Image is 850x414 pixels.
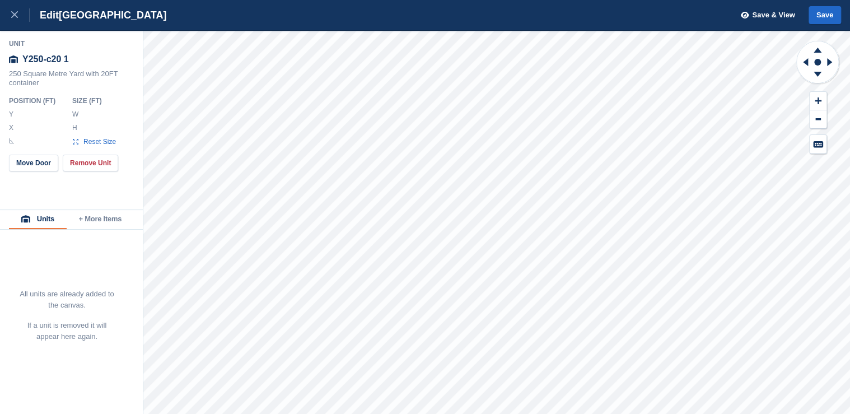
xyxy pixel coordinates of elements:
button: Units [9,210,67,229]
label: W [72,110,78,119]
label: H [72,123,78,132]
div: Y250-c20 1 [9,49,134,69]
label: X [9,123,15,132]
button: Save & View [735,6,795,25]
button: Move Door [9,155,58,171]
span: Save & View [752,10,795,21]
span: Reset Size [83,137,116,147]
div: Unit [9,39,134,48]
div: Edit [GEOGRAPHIC_DATA] [30,8,166,22]
div: Position ( FT ) [9,96,63,105]
p: All units are already added to the canvas. [19,289,115,311]
button: Zoom In [810,92,826,110]
button: Save [809,6,841,25]
label: Y [9,110,15,119]
button: Remove Unit [63,155,118,171]
img: angle-icn.0ed2eb85.svg [10,138,14,143]
button: Keyboard Shortcuts [810,135,826,153]
button: + More Items [67,210,134,229]
div: 250 Square Metre Yard with 20FT container [9,69,134,93]
button: Zoom Out [810,110,826,129]
div: Size ( FT ) [72,96,122,105]
p: If a unit is removed it will appear here again. [19,320,115,342]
